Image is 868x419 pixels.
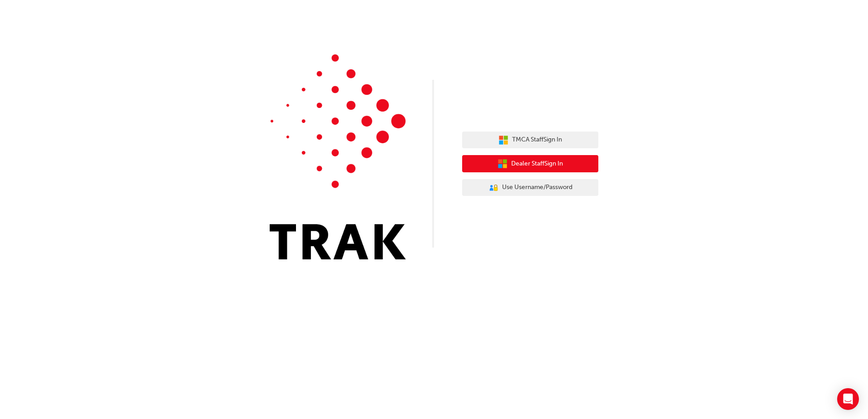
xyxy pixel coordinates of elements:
span: TMCA Staff Sign In [512,135,562,145]
span: Use Username/Password [502,182,572,193]
button: Dealer StaffSign In [462,155,598,172]
button: Use Username/Password [462,179,598,196]
button: TMCA StaffSign In [462,132,598,149]
span: Dealer Staff Sign In [511,159,563,169]
div: Open Intercom Messenger [837,388,859,410]
img: Trak [270,54,406,259]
